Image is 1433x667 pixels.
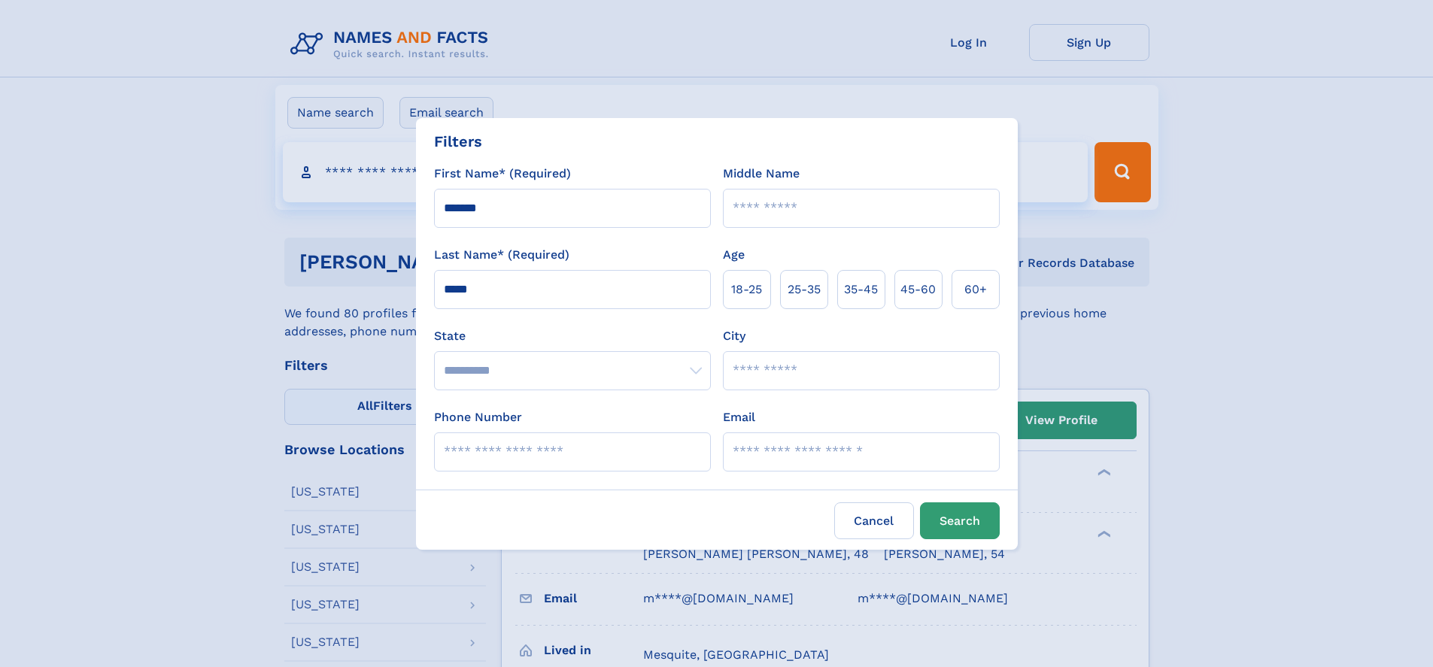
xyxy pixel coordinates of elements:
[900,280,936,299] span: 45‑60
[844,280,878,299] span: 35‑45
[434,130,482,153] div: Filters
[723,327,745,345] label: City
[723,165,800,183] label: Middle Name
[434,246,569,264] label: Last Name* (Required)
[788,280,821,299] span: 25‑35
[834,502,914,539] label: Cancel
[964,280,987,299] span: 60+
[731,280,762,299] span: 18‑25
[434,327,711,345] label: State
[723,408,755,426] label: Email
[434,165,571,183] label: First Name* (Required)
[723,246,745,264] label: Age
[434,408,522,426] label: Phone Number
[920,502,1000,539] button: Search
